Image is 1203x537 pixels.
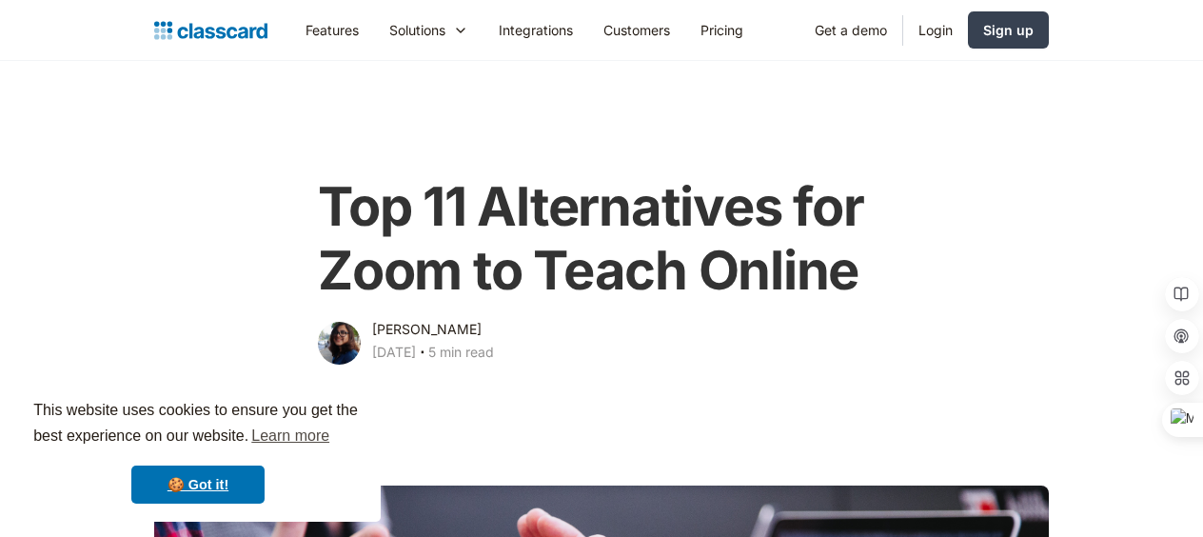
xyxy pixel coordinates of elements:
[588,9,685,51] a: Customers
[685,9,759,51] a: Pricing
[483,9,588,51] a: Integrations
[248,422,332,450] a: learn more about cookies
[372,318,482,341] div: [PERSON_NAME]
[389,20,445,40] div: Solutions
[968,11,1049,49] a: Sign up
[372,341,416,364] div: [DATE]
[903,9,968,51] a: Login
[428,341,494,364] div: 5 min read
[983,20,1034,40] div: Sign up
[154,17,267,44] a: home
[374,9,483,51] div: Solutions
[15,381,381,522] div: cookieconsent
[290,9,374,51] a: Features
[131,466,265,504] a: dismiss cookie message
[416,341,428,368] div: ‧
[318,175,885,303] h1: Top 11 Alternatives for Zoom to Teach Online
[33,399,363,450] span: This website uses cookies to ensure you get the best experience on our website.
[799,9,902,51] a: Get a demo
